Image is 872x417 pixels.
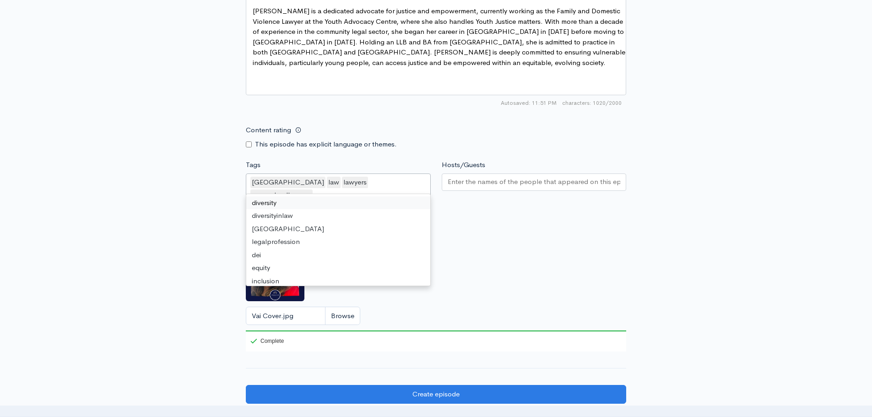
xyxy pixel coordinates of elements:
span: Autosaved: 11:51 PM [501,99,557,107]
label: Hosts/Guests [442,160,485,170]
div: equity [246,261,430,275]
span: [PERSON_NAME] is a dedicated advocate for justice and empowerment, currently working as the Famil... [253,6,627,67]
div: queenslandlawyers [250,190,313,201]
div: law [327,177,341,188]
div: Complete [246,330,286,352]
small: If no artwork is selected your default podcast artwork will be used [246,230,626,239]
div: [GEOGRAPHIC_DATA] [246,222,430,236]
label: Tags [246,160,260,170]
div: diversity [246,196,430,210]
div: lawyers [342,177,368,188]
div: diversityinlaw [246,209,430,222]
label: Content rating [246,121,291,140]
div: dei [246,249,430,262]
input: Create episode [246,385,626,404]
span: 1020/2000 [562,99,622,107]
div: Complete [250,338,284,344]
input: Enter the names of the people that appeared on this episode [448,177,621,187]
div: [GEOGRAPHIC_DATA] [250,177,325,188]
label: This episode has explicit language or themes. [255,139,397,150]
div: legalprofession [246,235,430,249]
div: inclusion [246,275,430,288]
